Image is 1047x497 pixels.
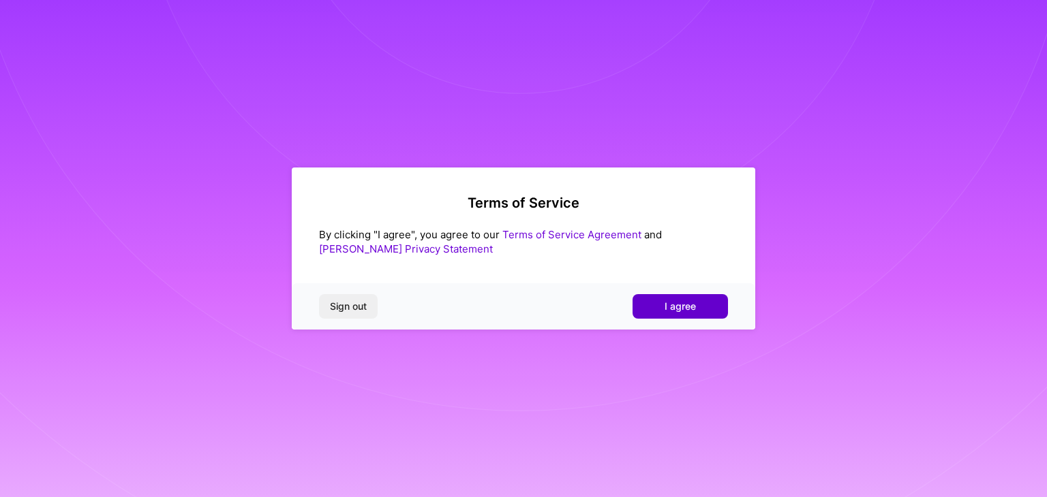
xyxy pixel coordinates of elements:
a: [PERSON_NAME] Privacy Statement [319,242,493,255]
a: Terms of Service Agreement [502,228,641,241]
button: I agree [633,294,728,319]
div: By clicking "I agree", you agree to our and [319,227,728,256]
button: Sign out [319,294,378,319]
h2: Terms of Service [319,195,728,211]
span: I agree [665,300,696,313]
span: Sign out [330,300,367,313]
